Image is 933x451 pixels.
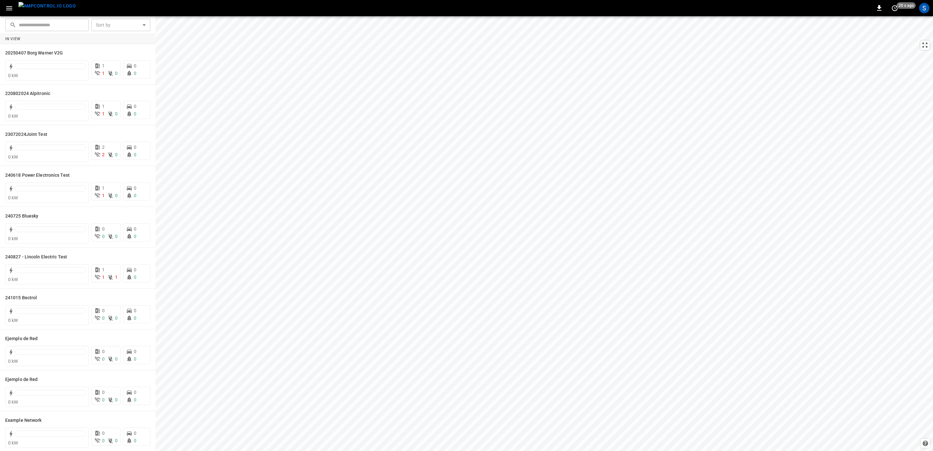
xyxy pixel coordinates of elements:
[134,431,136,436] span: 0
[8,73,18,78] span: 0 kW
[134,234,136,239] span: 0
[134,185,136,191] span: 0
[8,154,18,160] span: 0 kW
[102,71,105,76] span: 1
[919,3,929,13] div: profile-icon
[5,131,47,138] h6: 23072024Joint Test
[8,440,18,445] span: 0 kW
[102,193,105,198] span: 1
[115,397,118,402] span: 0
[5,50,63,57] h6: 20250407 Borg Warner V2G
[102,349,105,354] span: 0
[155,16,933,451] canvas: Map
[102,63,105,68] span: 1
[102,234,105,239] span: 0
[5,417,42,424] h6: Example Network
[5,172,70,179] h6: 240618 Power Electronics Test
[134,315,136,321] span: 0
[134,145,136,150] span: 0
[102,315,105,321] span: 0
[18,2,76,10] img: ampcontrol.io logo
[134,193,136,198] span: 0
[8,399,18,405] span: 0 kW
[5,376,38,383] h6: Ejemplo de Red
[134,267,136,272] span: 0
[102,267,105,272] span: 1
[134,390,136,395] span: 0
[134,63,136,68] span: 0
[115,356,118,362] span: 0
[134,226,136,231] span: 0
[102,397,105,402] span: 0
[8,236,18,241] span: 0 kW
[102,145,105,150] span: 2
[102,275,105,280] span: 1
[897,2,916,9] span: 20 s ago
[5,335,38,342] h6: Ejemplo de Red
[134,349,136,354] span: 0
[115,234,118,239] span: 0
[134,308,136,313] span: 0
[5,254,67,261] h6: 240827 - Lincoln Electric Test
[115,193,118,198] span: 0
[5,37,21,41] strong: In View
[102,104,105,109] span: 1
[134,275,136,280] span: 0
[115,438,118,443] span: 0
[115,71,118,76] span: 0
[134,152,136,157] span: 0
[5,294,37,302] h6: 241015 Bectrol
[8,195,18,200] span: 0 kW
[8,318,18,323] span: 0 kW
[8,359,18,364] span: 0 kW
[134,438,136,443] span: 0
[102,390,105,395] span: 0
[102,111,105,116] span: 1
[102,431,105,436] span: 0
[5,213,38,220] h6: 240725 Bluesky
[102,226,105,231] span: 0
[8,113,18,119] span: 0 kW
[115,152,118,157] span: 0
[102,185,105,191] span: 1
[115,275,118,280] span: 1
[890,3,900,13] button: set refresh interval
[134,111,136,116] span: 0
[102,152,105,157] span: 2
[8,277,18,282] span: 0 kW
[5,90,50,97] h6: 220802024 Alpitronic
[115,315,118,321] span: 0
[115,111,118,116] span: 0
[102,308,105,313] span: 0
[102,356,105,362] span: 0
[134,104,136,109] span: 0
[134,397,136,402] span: 0
[102,438,105,443] span: 0
[134,356,136,362] span: 0
[134,71,136,76] span: 0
